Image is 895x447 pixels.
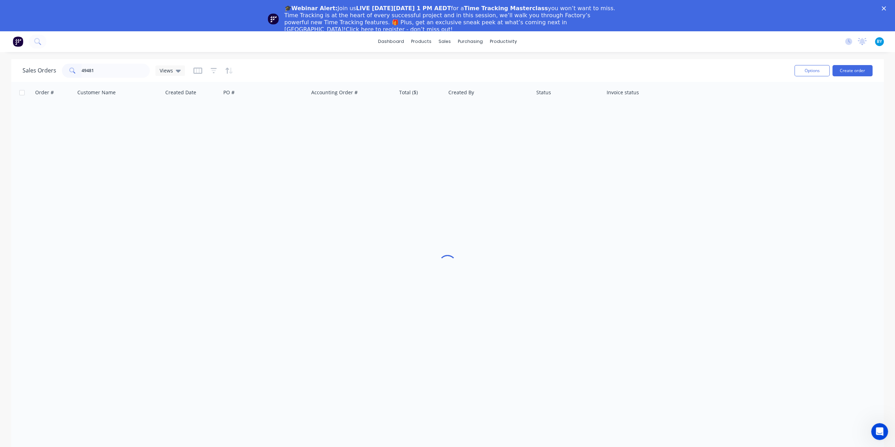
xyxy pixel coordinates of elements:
[464,5,548,12] b: Time Tracking Masterclass
[832,65,872,76] button: Create order
[223,89,235,96] div: PO #
[536,89,551,96] div: Status
[285,5,338,12] b: 🎓Webinar Alert:
[356,5,451,12] b: LIVE [DATE][DATE] 1 PM AEDT
[871,423,888,440] iframe: Intercom live chat
[877,38,882,45] span: BY
[165,89,196,96] div: Created Date
[486,36,520,47] div: productivity
[448,89,474,96] div: Created By
[160,67,173,74] span: Views
[268,13,279,25] img: Profile image for Team
[346,26,453,33] a: Click here to register - don’t miss out!
[77,89,116,96] div: Customer Name
[285,5,616,33] div: Join us for a you won’t want to miss. Time Tracking is at the heart of every successful project a...
[794,65,830,76] button: Options
[607,89,639,96] div: Invoice status
[882,6,889,11] div: Close
[454,36,486,47] div: purchasing
[82,64,150,78] input: Search...
[399,89,418,96] div: Total ($)
[375,36,408,47] a: dashboard
[311,89,358,96] div: Accounting Order #
[408,36,435,47] div: products
[435,36,454,47] div: sales
[35,89,54,96] div: Order #
[23,67,56,74] h1: Sales Orders
[13,36,23,47] img: Factory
